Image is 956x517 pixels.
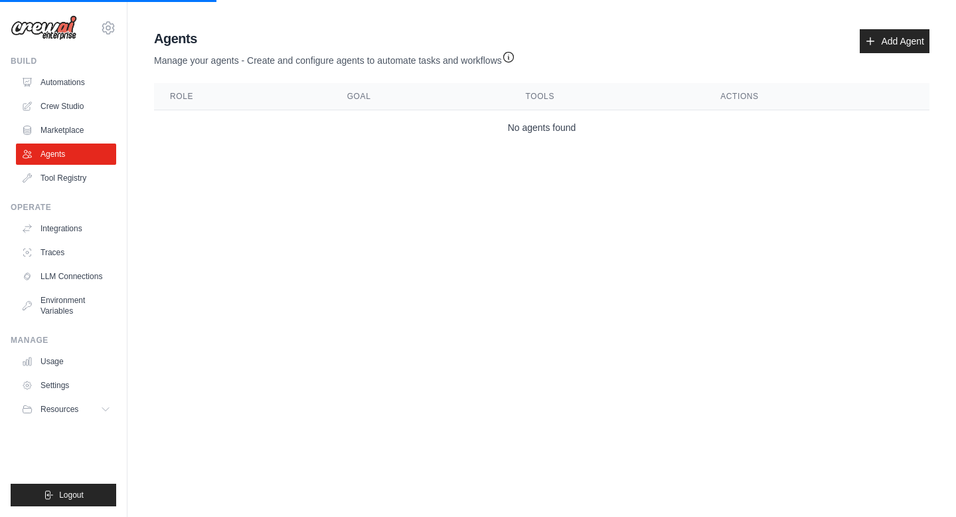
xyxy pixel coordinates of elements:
a: Automations [16,72,116,93]
a: Add Agent [860,29,929,53]
div: 聊天小组件 [890,453,956,517]
a: Environment Variables [16,290,116,322]
a: Agents [16,144,116,165]
a: LLM Connections [16,266,116,287]
th: Actions [704,83,929,110]
a: Marketplace [16,120,116,141]
a: Traces [16,242,116,263]
a: Crew Studio [16,96,116,117]
th: Goal [331,83,510,110]
iframe: Chat Widget [890,453,956,517]
a: Usage [16,351,116,372]
div: Manage [11,335,116,346]
div: Build [11,56,116,66]
span: Resources [40,404,78,415]
img: Logo [11,15,77,41]
button: Logout [11,484,116,506]
p: Manage your agents - Create and configure agents to automate tasks and workflows [154,48,515,67]
a: Integrations [16,218,116,239]
td: No agents found [154,110,929,146]
a: Tool Registry [16,167,116,189]
th: Tools [510,83,705,110]
button: Resources [16,399,116,420]
th: Role [154,83,331,110]
div: Operate [11,202,116,213]
h2: Agents [154,29,515,48]
a: Settings [16,375,116,396]
span: Logout [59,490,84,500]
